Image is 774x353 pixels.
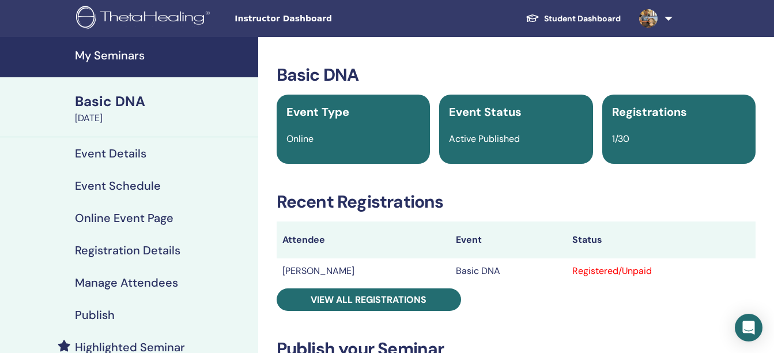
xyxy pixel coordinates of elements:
span: Event Status [449,104,522,119]
h4: Event Schedule [75,179,161,193]
div: Basic DNA [75,92,251,111]
th: Attendee [277,221,450,258]
div: Open Intercom Messenger [735,314,762,341]
div: [DATE] [75,111,251,125]
td: [PERSON_NAME] [277,258,450,284]
span: Active Published [449,133,520,145]
span: Event Type [286,104,349,119]
h4: Online Event Page [75,211,173,225]
img: logo.png [76,6,214,32]
span: Registrations [612,104,687,119]
span: Online [286,133,314,145]
h4: Event Details [75,147,146,160]
th: Status [567,221,756,258]
h4: Manage Attendees [75,276,178,290]
h3: Basic DNA [277,65,756,85]
span: 1/30 [612,133,629,145]
a: Basic DNA[DATE] [68,92,258,125]
h4: Registration Details [75,243,180,257]
a: Student Dashboard [516,8,630,29]
span: View all registrations [311,294,426,306]
h4: Publish [75,308,115,322]
span: Instructor Dashboard [235,13,407,25]
img: default.jpg [639,9,658,28]
h4: My Seminars [75,48,251,62]
td: Basic DNA [450,258,567,284]
a: View all registrations [277,288,461,311]
img: graduation-cap-white.svg [526,13,539,23]
th: Event [450,221,567,258]
h3: Recent Registrations [277,191,756,212]
div: Registered/Unpaid [572,264,750,278]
